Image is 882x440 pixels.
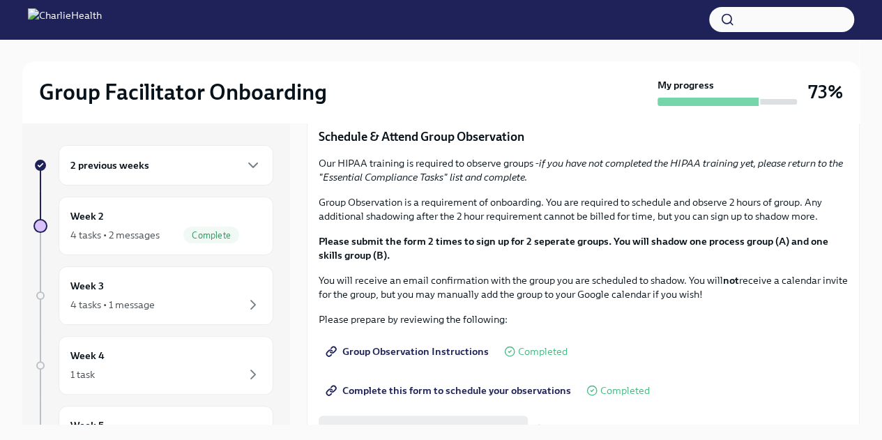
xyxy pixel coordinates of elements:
[319,377,581,404] a: Complete this form to schedule your observations
[59,145,273,185] div: 2 previous weeks
[723,274,739,287] strong: not
[319,312,848,326] p: Please prepare by reviewing the following:
[319,128,848,145] p: Schedule & Attend Group Observation
[39,78,327,106] h2: Group Facilitator Onboarding
[70,418,104,433] h6: Week 5
[33,197,273,255] a: Week 24 tasks • 2 messagesComplete
[319,195,848,223] p: Group Observation is a requirement of onboarding. You are required to schedule and observe 2 hour...
[518,347,568,357] span: Completed
[33,266,273,325] a: Week 34 tasks • 1 message
[70,367,95,381] div: 1 task
[657,78,714,92] strong: My progress
[319,157,843,183] em: if you have not completed the HIPAA training yet, please return to the "Essential Compliance Task...
[319,235,828,261] strong: Please submit the form 2 times to sign up for 2 seperate groups. You will shadow one process grou...
[319,273,848,301] p: You will receive an email confirmation with the group you are scheduled to shadow. You will recei...
[319,156,848,184] p: Our HIPAA training is required to observe groups -
[70,158,149,173] h6: 2 previous weeks
[328,384,571,397] span: Complete this form to schedule your observations
[328,344,489,358] span: Group Observation Instructions
[33,336,273,395] a: Week 41 task
[70,278,104,294] h6: Week 3
[547,425,597,435] span: Completed
[28,8,102,31] img: CharlieHealth
[319,337,499,365] a: Group Observation Instructions
[70,348,105,363] h6: Week 4
[600,386,650,396] span: Completed
[70,228,160,242] div: 4 tasks • 2 messages
[70,298,155,312] div: 4 tasks • 1 message
[70,208,104,224] h6: Week 2
[808,79,843,105] h3: 73%
[183,230,239,241] span: Complete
